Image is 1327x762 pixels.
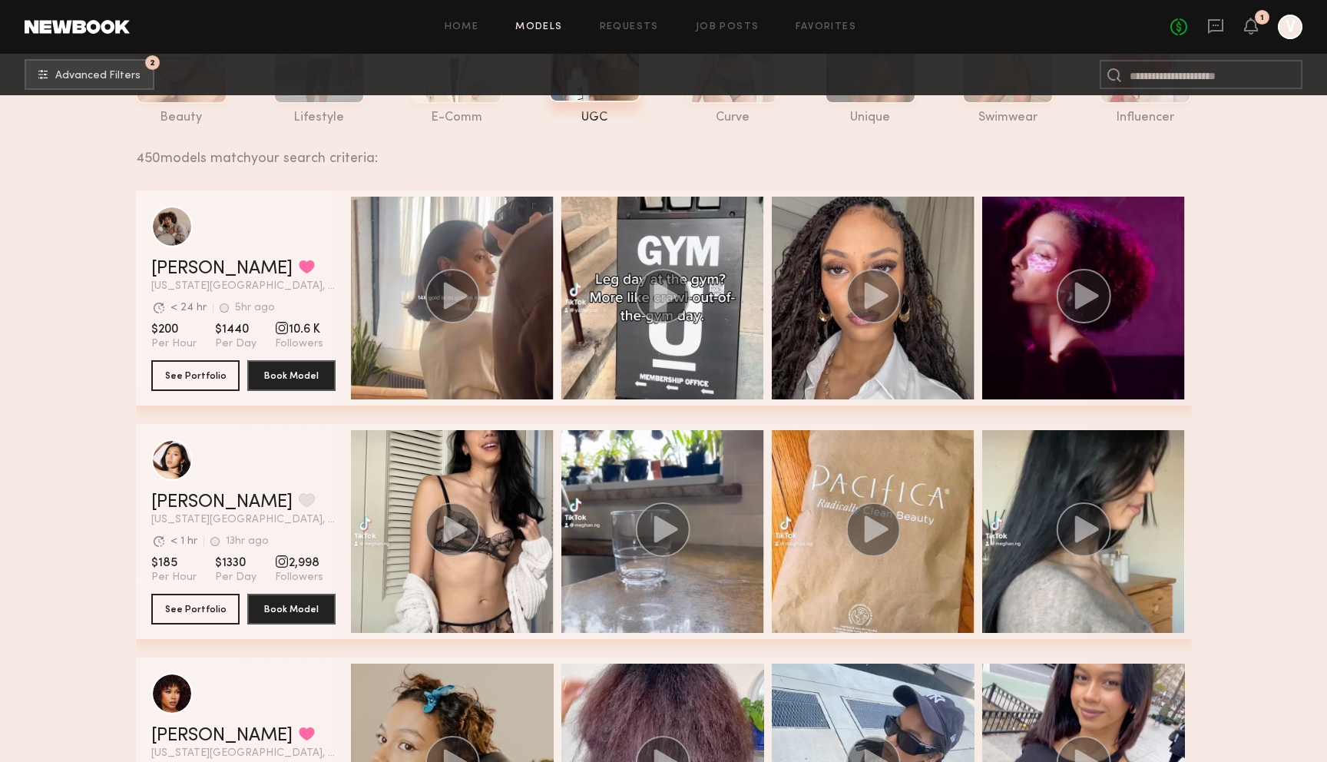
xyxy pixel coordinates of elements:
[1100,111,1191,124] div: influencer
[275,322,323,337] span: 10.6 K
[151,493,293,512] a: [PERSON_NAME]
[151,727,293,745] a: [PERSON_NAME]
[151,337,197,351] span: Per Hour
[151,322,197,337] span: $200
[215,337,256,351] span: Per Day
[273,111,365,124] div: lifestyle
[549,111,640,124] div: UGC
[151,571,197,585] span: Per Hour
[151,360,240,391] button: See Portfolio
[1278,15,1302,39] a: V
[150,59,155,66] span: 2
[170,303,207,313] div: < 24 hr
[445,22,479,32] a: Home
[25,59,154,90] button: 2Advanced Filters
[170,536,197,547] div: < 1 hr
[275,555,323,571] span: 2,998
[226,536,269,547] div: 13hr ago
[151,594,240,625] button: See Portfolio
[136,111,227,124] div: beauty
[515,22,562,32] a: Models
[151,515,336,525] span: [US_STATE][GEOGRAPHIC_DATA], [GEOGRAPHIC_DATA]
[411,111,502,124] div: e-comm
[151,748,336,759] span: [US_STATE][GEOGRAPHIC_DATA], [GEOGRAPHIC_DATA]
[247,360,336,391] button: Book Model
[687,111,778,124] div: curve
[275,337,323,351] span: Followers
[696,22,759,32] a: Job Posts
[215,322,256,337] span: $1440
[55,71,141,81] span: Advanced Filters
[1260,14,1264,22] div: 1
[136,134,1180,166] div: 450 models match your search criteria:
[796,22,856,32] a: Favorites
[825,111,916,124] div: unique
[215,571,256,585] span: Per Day
[600,22,659,32] a: Requests
[215,555,256,571] span: $1330
[275,571,323,585] span: Followers
[962,111,1054,124] div: swimwear
[247,594,336,625] button: Book Model
[151,281,336,292] span: [US_STATE][GEOGRAPHIC_DATA], [GEOGRAPHIC_DATA]
[151,260,293,278] a: [PERSON_NAME]
[151,555,197,571] span: $185
[235,303,275,313] div: 5hr ago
